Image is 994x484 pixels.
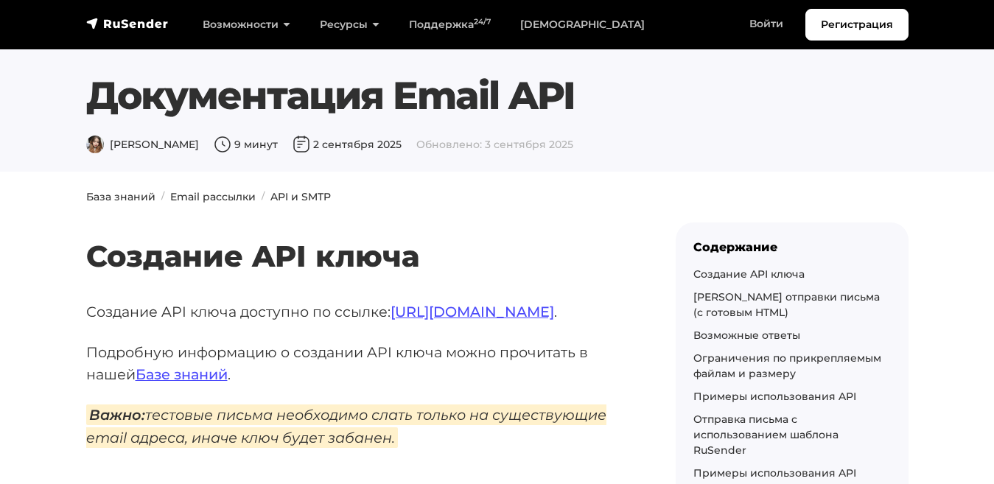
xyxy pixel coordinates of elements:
[86,73,909,119] h1: Документация Email API
[188,10,305,40] a: Возможности
[805,9,909,41] a: Регистрация
[86,16,169,31] img: RuSender
[394,10,505,40] a: Поддержка24/7
[693,240,891,254] div: Содержание
[474,17,491,27] sup: 24/7
[693,390,856,403] a: Примеры использования API
[391,303,554,320] a: [URL][DOMAIN_NAME]
[77,189,917,205] nav: breadcrumb
[505,10,659,40] a: [DEMOGRAPHIC_DATA]
[693,267,805,281] a: Создание API ключа
[89,406,145,424] strong: Важно:
[214,136,231,153] img: Время чтения
[416,138,573,151] span: Обновлено: 3 сентября 2025
[735,9,798,39] a: Войти
[86,301,629,323] p: Создание API ключа доступно по ссылке: .
[214,138,278,151] span: 9 минут
[693,413,839,457] a: Отправка письма с использованием шаблона RuSender
[86,341,629,386] p: Подробную информацию о создании API ключа можно прочитать в нашей .
[693,329,800,342] a: Возможные ответы
[293,136,310,153] img: Дата публикации
[170,190,256,203] a: Email рассылки
[305,10,394,40] a: Ресурсы
[86,404,606,448] em: тестовые письма необходимо слать только на существующие email адреса, иначе ключ будет забанен.
[693,290,880,319] a: [PERSON_NAME] отправки письма (с готовым HTML)
[270,190,331,203] a: API и SMTP
[293,138,402,151] span: 2 сентября 2025
[86,195,629,274] h2: Создание API ключа
[86,138,199,151] span: [PERSON_NAME]
[136,365,228,383] a: Базе знаний
[693,351,881,380] a: Ограничения по прикрепляемым файлам и размеру
[86,190,155,203] a: База знаний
